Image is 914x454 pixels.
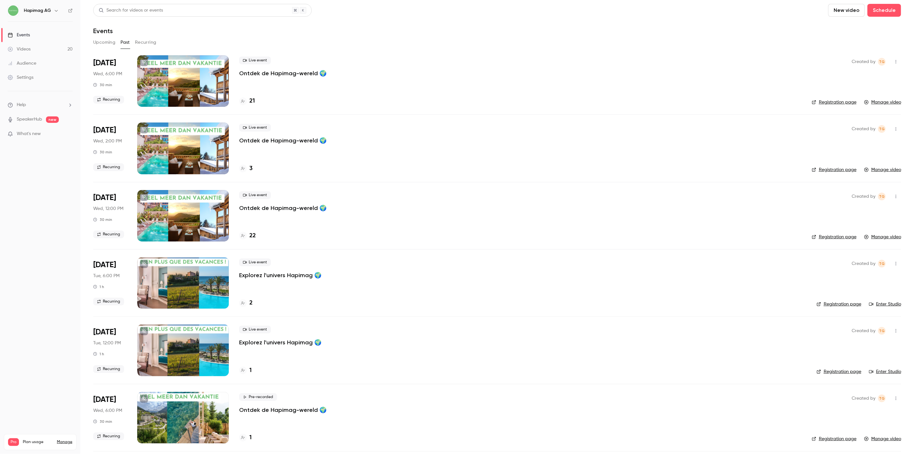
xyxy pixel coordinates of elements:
li: help-dropdown-opener [8,102,73,108]
div: Jul 2 Wed, 6:00 PM (Europe/Zurich) [93,392,127,443]
span: TG [879,58,885,66]
div: 30 min [93,150,112,155]
button: Schedule [867,4,901,17]
span: Recurring [93,432,124,440]
span: Wed, 6:00 PM [93,71,122,77]
div: Sep 3 Wed, 2:00 PM (Europe/Zurich) [93,123,127,174]
a: Explorez l'univers Hapimag 🌍 [239,339,321,346]
span: Tue, 6:00 PM [93,273,120,279]
span: TG [879,327,885,335]
span: new [46,116,59,123]
a: 1 [239,366,252,375]
div: Audience [8,60,36,67]
a: Manage video [864,99,901,105]
span: Help [17,102,26,108]
a: Registration page [812,167,856,173]
div: Settings [8,74,33,81]
h6: Hapimag AG [24,7,51,14]
span: Created by [852,395,875,402]
div: 30 min [93,419,112,424]
span: Recurring [93,163,124,171]
a: Enter Studio [869,301,901,307]
span: Tiziana Gallizia [878,58,886,66]
h4: 22 [249,232,256,240]
div: Aug 26 Tue, 12:00 PM (Europe/Zurich) [93,324,127,376]
span: Live event [239,259,271,266]
span: Pro [8,438,19,446]
span: Live event [239,124,271,132]
button: Past [121,37,130,48]
a: Ontdek de Hapimag-wereld 🌍 [239,204,327,212]
a: 21 [239,97,255,105]
a: Ontdek de Hapimag-wereld 🌍 [239,69,327,77]
span: TG [879,395,885,402]
a: Manage [57,440,72,445]
div: 1 h [93,351,104,357]
span: Recurring [93,96,124,104]
span: Recurring [93,298,124,305]
h4: 1 [249,433,252,442]
div: Videos [8,46,31,52]
span: What's new [17,131,41,137]
a: Manage video [864,436,901,442]
a: Registration page [812,99,856,105]
span: Pre-recorded [239,393,277,401]
a: 1 [239,433,252,442]
a: 2 [239,299,253,307]
span: [DATE] [93,260,116,270]
div: 30 min [93,82,112,87]
span: Recurring [93,365,124,373]
span: [DATE] [93,193,116,203]
a: Explorez l'univers Hapimag 🌍 [239,271,321,279]
a: Registration page [817,368,861,375]
span: Created by [852,125,875,133]
span: Wed, 12:00 PM [93,205,123,212]
span: Created by [852,260,875,268]
a: 22 [239,232,256,240]
span: Wed, 2:00 PM [93,138,122,144]
button: New video [828,4,865,17]
span: Tiziana Gallizia [878,193,886,200]
span: Tiziana Gallizia [878,260,886,268]
div: Search for videos or events [99,7,163,14]
h4: 1 [249,366,252,375]
a: Enter Studio [869,368,901,375]
span: Live event [239,326,271,333]
span: Created by [852,193,875,200]
span: [DATE] [93,327,116,337]
h1: Events [93,27,113,35]
span: Created by [852,327,875,335]
span: Live event [239,57,271,64]
img: Hapimag AG [8,5,18,16]
button: Recurring [135,37,157,48]
span: Live event [239,191,271,199]
a: Registration page [812,234,856,240]
span: Tue, 12:00 PM [93,340,121,346]
div: Aug 26 Tue, 6:00 PM (Europe/Zurich) [93,257,127,309]
span: Tiziana Gallizia [878,395,886,402]
span: [DATE] [93,395,116,405]
a: Ontdek de Hapimag-wereld 🌍 [239,406,327,414]
span: TG [879,260,885,268]
div: 30 min [93,217,112,222]
a: SpeakerHub [17,116,42,123]
span: Tiziana Gallizia [878,327,886,335]
a: Ontdek de Hapimag-wereld 🌍 [239,137,327,144]
div: Sep 3 Wed, 6:00 PM (Europe/Zurich) [93,55,127,107]
button: Upcoming [93,37,115,48]
span: Tiziana Gallizia [878,125,886,133]
div: Sep 3 Wed, 12:00 PM (Europe/Zurich) [93,190,127,241]
div: Events [8,32,30,38]
h4: 2 [249,299,253,307]
span: Recurring [93,231,124,238]
a: Manage video [864,234,901,240]
div: 1 h [93,284,104,289]
h4: 3 [249,164,253,173]
h4: 21 [249,97,255,105]
a: Manage video [864,167,901,173]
